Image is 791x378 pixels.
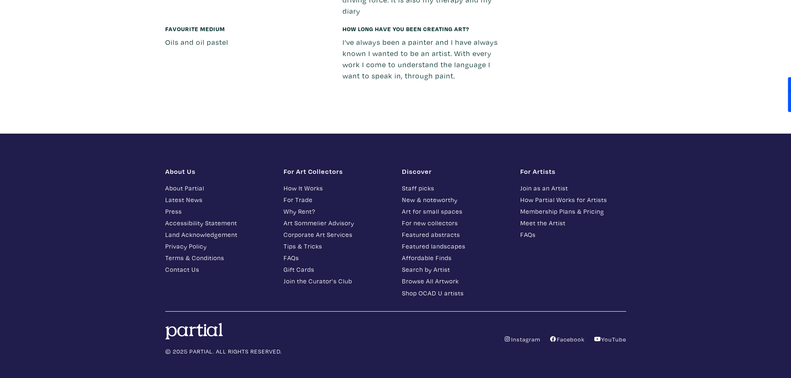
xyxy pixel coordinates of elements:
a: Terms & Conditions [165,253,271,263]
a: Instagram [504,335,540,343]
h1: About Us [165,167,271,176]
a: Membership Plans & Pricing [520,207,626,216]
a: Meet the Artist [520,218,626,228]
a: Art Sommelier Advisory [284,218,389,228]
a: Featured landscapes [402,241,508,251]
a: FAQs [520,230,626,239]
a: Why Rent? [284,207,389,216]
h1: Discover [402,167,508,176]
small: How long have you been creating art? [343,25,469,33]
a: Facebook [549,335,585,343]
a: Shop OCAD U artists [402,288,508,298]
h1: For Artists [520,167,626,176]
a: YouTube [594,335,626,343]
a: Contact Us [165,265,271,274]
a: Search by Artist [402,265,508,274]
img: logo.svg [165,323,223,339]
p: Oils and oil pastel [165,37,331,48]
small: Favourite medium [165,25,225,33]
p: I’ve always been a painter and I have always known I wanted to be an artist. With every work I co... [343,37,508,81]
a: Latest News [165,195,271,205]
a: Affordable Finds [402,253,508,263]
a: Browse All Artwork [402,276,508,286]
a: New & noteworthy [402,195,508,205]
a: Corporate Art Services [284,230,389,239]
a: Join as an Artist [520,183,626,193]
a: FAQs [284,253,389,263]
a: Join the Curator's Club [284,276,389,286]
div: © 2025 PARTIAL. ALL RIGHTS RESERVED. [159,323,396,356]
a: How It Works [284,183,389,193]
a: For Trade [284,195,389,205]
a: Privacy Policy [165,241,271,251]
a: Gift Cards [284,265,389,274]
a: Press [165,207,271,216]
h1: For Art Collectors [284,167,389,176]
a: About Partial [165,183,271,193]
a: Featured abstracts [402,230,508,239]
a: Art for small spaces [402,207,508,216]
a: Staff picks [402,183,508,193]
a: Land Acknowledgement [165,230,271,239]
a: Accessibility Statement [165,218,271,228]
a: How Partial Works for Artists [520,195,626,205]
a: Tips & Tricks [284,241,389,251]
a: For new collectors [402,218,508,228]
